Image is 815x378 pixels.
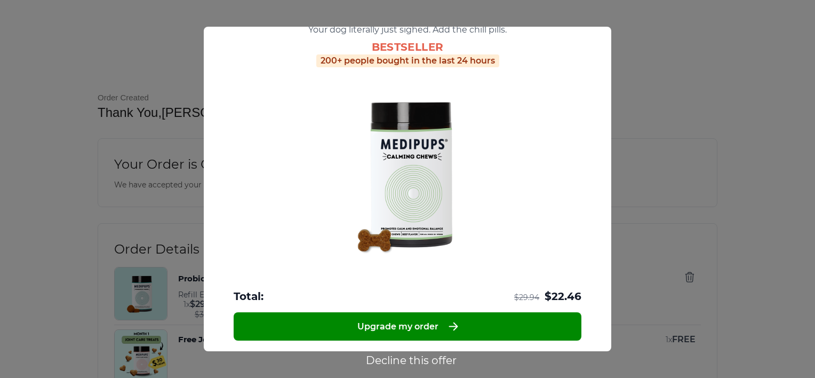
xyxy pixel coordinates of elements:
[372,40,444,54] span: BestSeller
[316,54,499,67] div: 200+ people bought in the last 24 hours
[545,289,581,304] span: $ 22.46
[308,25,507,35] span: Your dog literally just sighed. Add the chill pills.
[514,293,539,303] span: $ 29.94
[234,312,581,341] button: Upgrade my order
[234,289,263,304] span: Total:
[357,321,438,332] span: Upgrade my order
[301,67,514,281] img: Calming Dog Chews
